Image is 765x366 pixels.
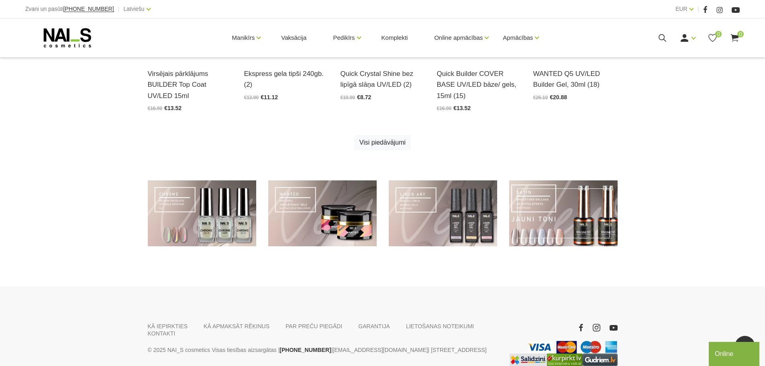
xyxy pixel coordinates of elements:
[124,4,145,14] a: Latviešu
[148,330,175,337] a: KONTAKTI
[148,106,163,111] span: €16.90
[533,68,618,90] a: WANTED Q5 UV/LED Builder Gel, 30ml (18)
[244,68,328,90] a: Ekspress gela tipši 240gb. (2)
[737,31,744,37] span: 0
[708,33,718,43] a: 0
[341,95,355,100] span: €10.90
[25,4,114,14] div: Zvani un pasūti
[148,323,188,330] a: KĀ IEPIRKTIES
[354,135,411,150] a: Visi piedāvājumi
[510,354,547,366] img: Labākā cena interneta veikalos - Samsung, Cena, iPhone, Mobilie telefoni
[437,106,452,111] span: €16.90
[63,6,114,12] a: [PHONE_NUMBER]
[533,95,548,100] span: €26.10
[698,4,699,14] span: |
[358,323,390,330] a: GARANTIJA
[148,68,232,101] a: Virsējais pārklājums BUILDER Top Coat UV/LED 15ml
[357,94,371,100] span: €8.72
[261,94,278,100] span: €11.12
[453,105,471,111] span: €13.52
[286,323,342,330] a: PAR PREČU PIEGĀDI
[375,18,414,57] a: Komplekti
[341,68,425,90] a: Quick Crystal Shine bez lipīgā slāņa UV/LED (2)
[118,4,120,14] span: |
[547,354,582,366] img: Lielākais Latvijas interneta veikalu preču meklētājs
[148,345,497,355] p: © 2025 NAI_S cosmetics Visas tiesības aizsargātas | | | [STREET_ADDRESS]
[582,354,618,366] img: www.gudriem.lv/veikali/lv
[164,105,182,111] span: €13.52
[715,31,722,37] span: 0
[204,323,269,330] a: KĀ APMAKSĀT RĒĶINUS
[275,18,313,57] a: Vaksācija
[232,22,255,54] a: Manikīrs
[582,354,618,366] a: https://www.gudriem.lv/veikali/lv
[333,345,428,355] a: [EMAIL_ADDRESS][DOMAIN_NAME]
[503,22,533,54] a: Apmācības
[434,22,483,54] a: Online apmācības
[279,345,331,355] a: [PHONE_NUMBER]
[550,94,567,100] span: €20.88
[730,33,740,43] a: 0
[675,4,687,14] a: EUR
[406,323,474,330] a: LIETOŠANAS NOTEIKUMI
[244,95,259,100] span: €13.90
[333,22,355,54] a: Pedikīrs
[437,68,521,101] a: Quick Builder COVER BASE UV/LED bāze/ gels, 15ml (15)
[709,340,761,366] iframe: chat widget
